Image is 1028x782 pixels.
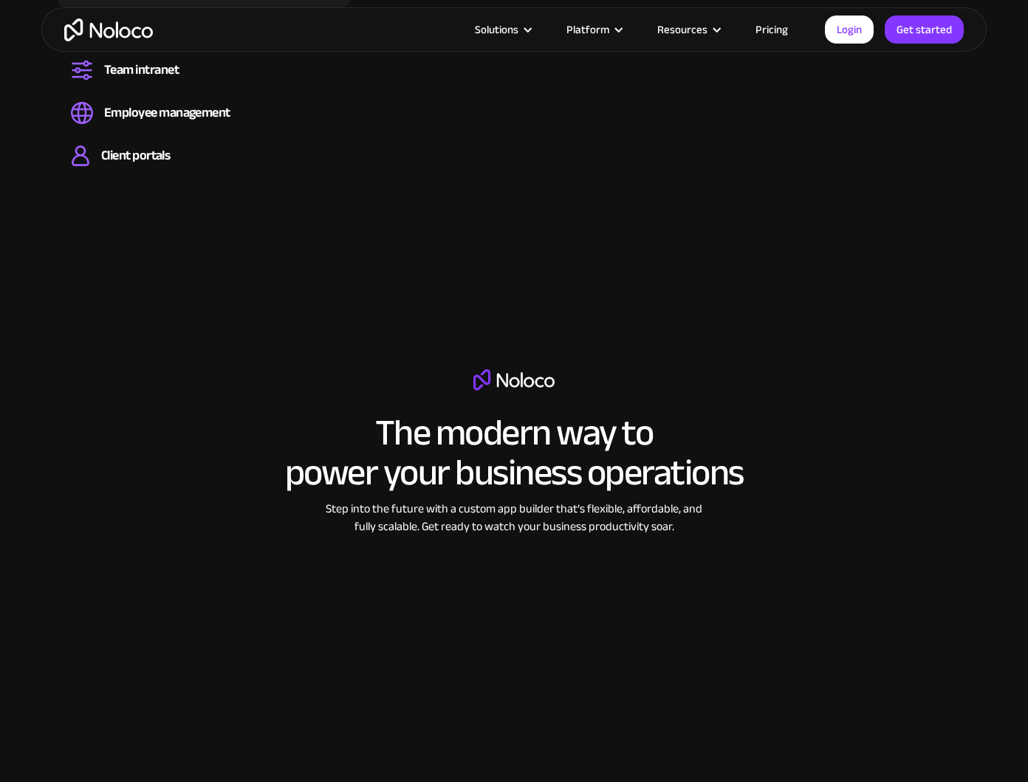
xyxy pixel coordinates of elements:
[566,20,609,39] div: Platform
[885,16,964,44] a: Get started
[104,62,179,78] div: Team intranet
[737,20,806,39] a: Pricing
[64,18,153,41] a: home
[639,20,737,39] div: Resources
[71,81,337,86] div: Set up a central space for your team to collaborate, share information, and stay up to date on co...
[548,20,639,39] div: Platform
[475,20,518,39] div: Solutions
[456,20,548,39] div: Solutions
[71,167,337,171] div: Build a secure, fully-branded, and personalized client portal that lets your customers self-serve.
[318,500,710,535] div: Step into the future with a custom app builder that’s flexible, affordable, and fully scalable. G...
[101,148,170,164] div: Client portals
[71,124,337,128] div: Easily manage employee information, track performance, and handle HR tasks from a single platform.
[104,105,230,121] div: Employee management
[825,16,874,44] a: Login
[285,413,744,493] h2: The modern way to power your business operations
[657,20,707,39] div: Resources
